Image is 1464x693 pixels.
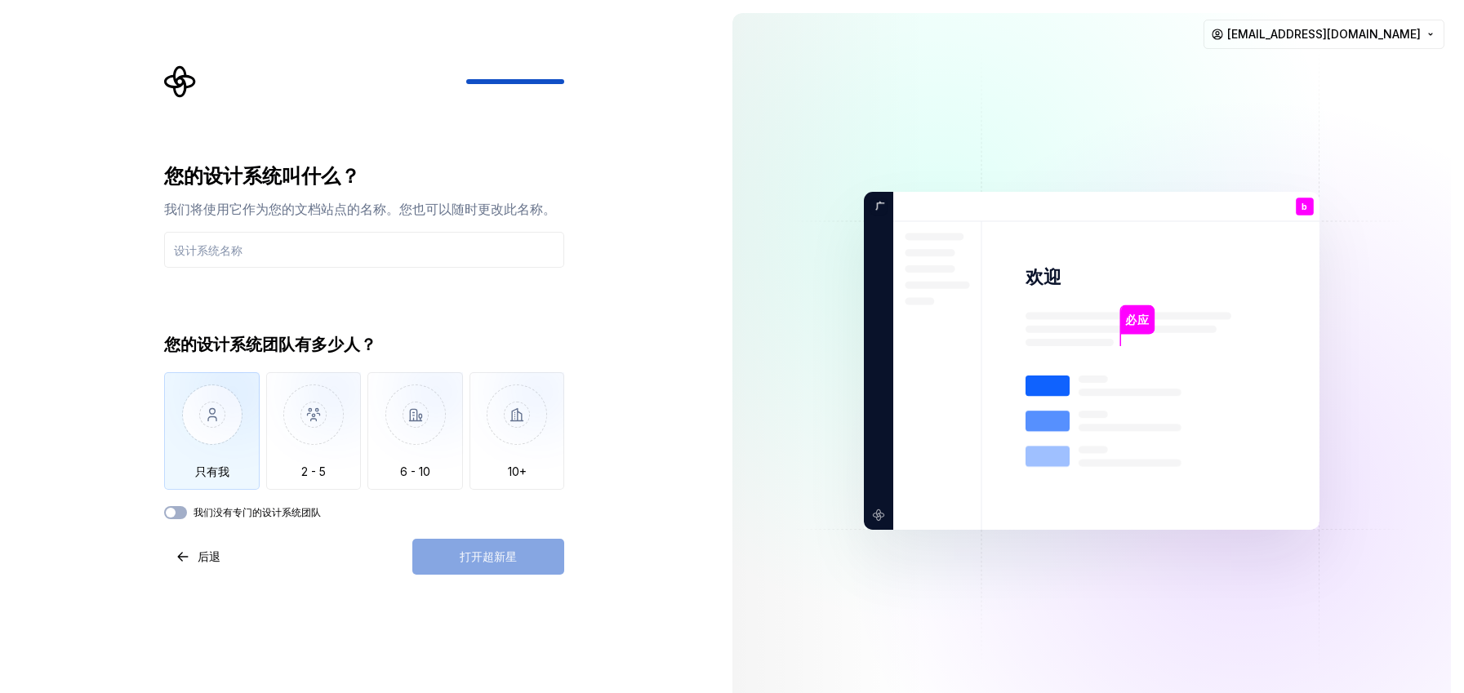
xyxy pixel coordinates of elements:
[164,164,360,188] font: 您的设计系统叫什么？
[164,65,197,98] svg: 超新星标志
[1204,20,1444,49] button: [EMAIL_ADDRESS][DOMAIN_NAME]
[164,201,556,217] font: 我们将使用它作为您的文档站点的名称。您也可以随时更改此名称。
[164,539,234,575] button: 后退
[1302,201,1307,212] font: b
[164,335,376,354] font: 您的设计系统团队有多少人？
[194,506,321,518] font: 我们没有专门的设计系统团队
[875,200,884,211] font: 广
[198,549,220,563] font: 后退
[1026,266,1061,287] font: 欢迎
[1125,313,1149,327] font: 必应
[164,232,564,268] input: 设计系统名称
[1227,27,1421,41] font: [EMAIL_ADDRESS][DOMAIN_NAME]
